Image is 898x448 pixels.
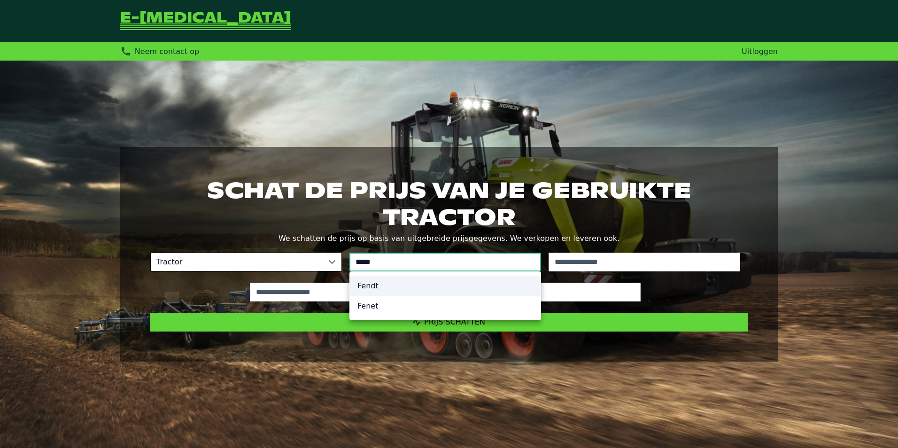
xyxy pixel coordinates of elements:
[120,11,291,31] a: Terug naar de startpagina
[150,177,748,230] h1: Schat de prijs van je gebruikte tractor
[742,47,778,56] a: Uitloggen
[424,317,485,326] span: Prijs schatten
[350,276,541,296] li: Fendt
[151,253,323,271] span: Tractor
[135,47,199,56] span: Neem contact op
[150,313,748,332] button: Prijs schatten
[120,46,199,57] div: Neem contact op
[150,232,748,245] p: We schatten de prijs op basis van uitgebreide prijsgegevens. We verkopen en leveren ook.
[350,296,541,316] li: Fenet
[350,272,541,320] ul: Option List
